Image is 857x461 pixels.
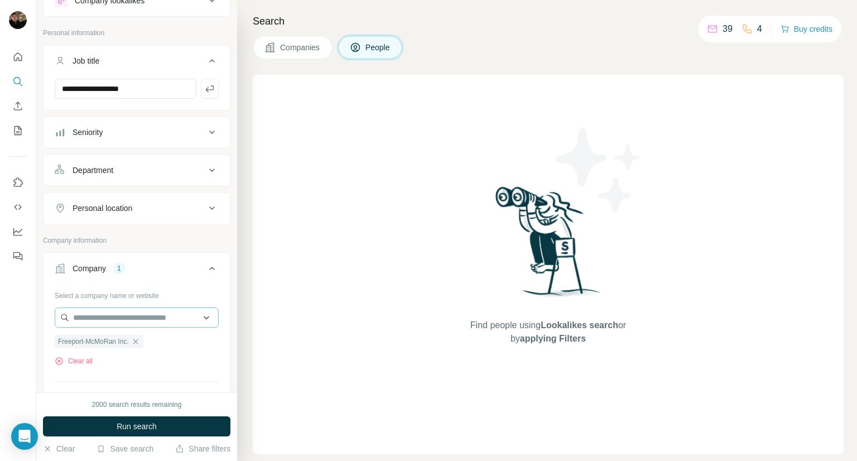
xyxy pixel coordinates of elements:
[43,416,230,436] button: Run search
[459,319,637,345] span: Find people using or by
[757,22,762,36] p: 4
[73,203,132,214] div: Personal location
[73,263,106,274] div: Company
[44,157,230,184] button: Department
[43,236,230,246] p: Company information
[490,184,606,308] img: Surfe Illustration - Woman searching with binoculars
[44,195,230,222] button: Personal location
[117,421,157,432] span: Run search
[548,119,649,220] img: Surfe Illustration - Stars
[9,246,27,266] button: Feedback
[44,255,230,286] button: Company1
[723,22,733,36] p: 39
[9,11,27,29] img: Avatar
[58,337,129,347] span: Freeport-McMoRan Inc.
[92,400,182,410] div: 2000 search results remaining
[55,286,219,301] div: Select a company name or website
[43,443,75,454] button: Clear
[280,42,321,53] span: Companies
[73,165,113,176] div: Department
[9,71,27,92] button: Search
[9,222,27,242] button: Dashboard
[520,334,586,343] span: applying Filters
[541,320,618,330] span: Lookalikes search
[9,197,27,217] button: Use Surfe API
[9,172,27,193] button: Use Surfe on LinkedIn
[781,21,832,37] button: Buy credits
[9,96,27,116] button: Enrich CSV
[11,423,38,450] div: Open Intercom Messenger
[113,263,126,273] div: 1
[44,119,230,146] button: Seniority
[175,443,230,454] button: Share filters
[73,55,99,66] div: Job title
[9,47,27,67] button: Quick start
[253,13,844,29] h4: Search
[97,443,153,454] button: Save search
[43,28,230,38] p: Personal information
[44,47,230,79] button: Job title
[9,121,27,141] button: My lists
[73,127,103,138] div: Seniority
[365,42,391,53] span: People
[55,356,93,366] button: Clear all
